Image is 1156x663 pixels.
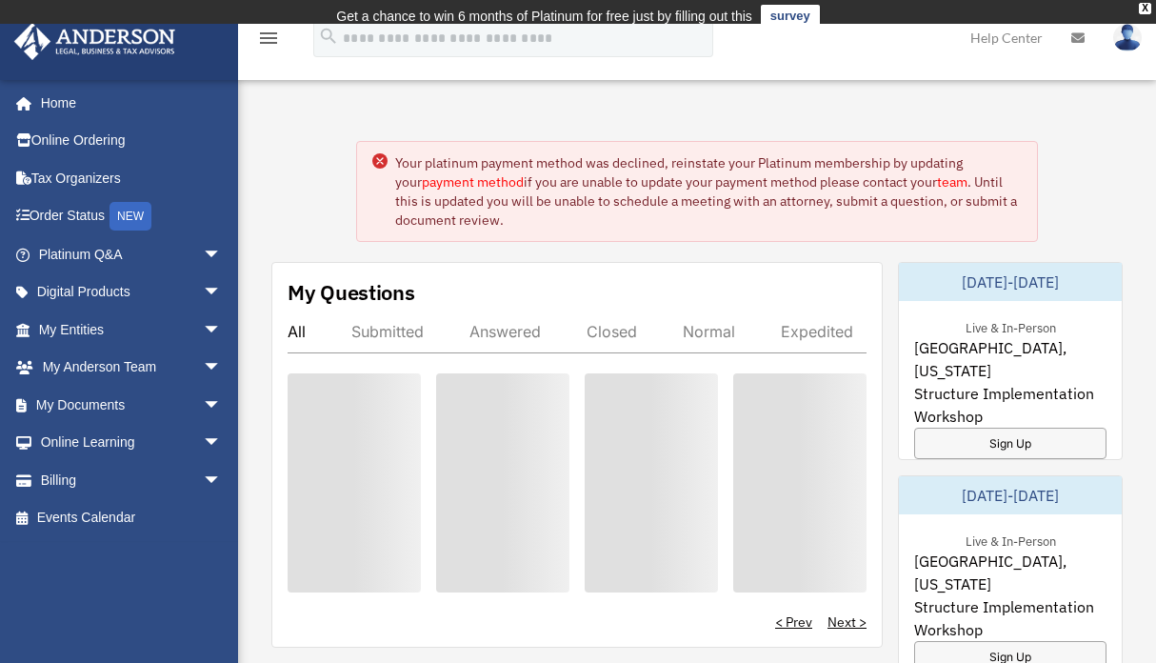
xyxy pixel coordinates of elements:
[13,159,250,197] a: Tax Organizers
[13,273,250,311] a: Digital Productsarrow_drop_down
[203,311,241,350] span: arrow_drop_down
[351,322,424,341] div: Submitted
[13,235,250,273] a: Platinum Q&Aarrow_drop_down
[13,499,250,537] a: Events Calendar
[914,382,1106,428] span: Structure Implementation Workshop
[13,197,250,236] a: Order StatusNEW
[1113,24,1142,51] img: User Pic
[950,530,1071,550] div: Live & In-Person
[937,173,967,191] a: team
[203,235,241,274] span: arrow_drop_down
[827,613,867,632] a: Next >
[950,316,1071,336] div: Live & In-Person
[914,550,1106,595] span: [GEOGRAPHIC_DATA], [US_STATE]
[336,5,752,28] div: Get a chance to win 6 months of Platinum for free just by filling out this
[914,595,1106,641] span: Structure Implementation Workshop
[13,84,241,122] a: Home
[288,322,306,341] div: All
[683,322,735,341] div: Normal
[203,461,241,500] span: arrow_drop_down
[257,27,280,50] i: menu
[13,424,250,462] a: Online Learningarrow_drop_down
[13,461,250,499] a: Billingarrow_drop_down
[1139,3,1151,14] div: close
[761,5,820,28] a: survey
[318,26,339,47] i: search
[13,122,250,160] a: Online Ordering
[203,386,241,425] span: arrow_drop_down
[469,322,541,341] div: Answered
[395,153,1021,230] div: Your platinum payment method was declined, reinstate your Platinum membership by updating your if...
[781,322,853,341] div: Expedited
[288,278,415,307] div: My Questions
[914,428,1106,459] a: Sign Up
[257,33,280,50] a: menu
[203,273,241,312] span: arrow_drop_down
[899,476,1122,514] div: [DATE]-[DATE]
[13,386,250,424] a: My Documentsarrow_drop_down
[587,322,637,341] div: Closed
[899,263,1122,301] div: [DATE]-[DATE]
[914,336,1106,382] span: [GEOGRAPHIC_DATA], [US_STATE]
[9,23,181,60] img: Anderson Advisors Platinum Portal
[422,173,524,191] a: payment method
[775,613,812,632] a: < Prev
[110,202,151,231] div: NEW
[13,311,250,349] a: My Entitiesarrow_drop_down
[203,349,241,388] span: arrow_drop_down
[13,349,250,387] a: My Anderson Teamarrow_drop_down
[203,424,241,463] span: arrow_drop_down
